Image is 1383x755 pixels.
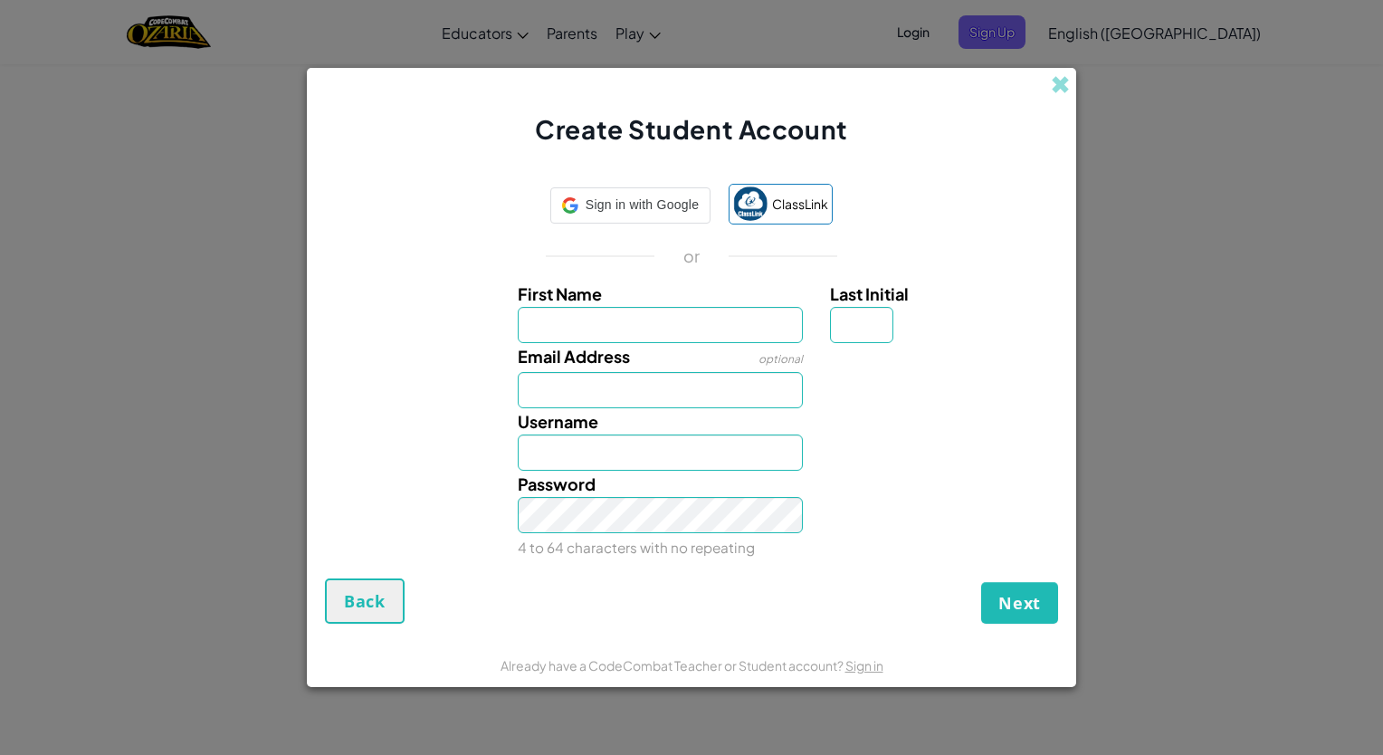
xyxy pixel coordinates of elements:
button: Next [981,582,1058,624]
small: 4 to 64 characters with no repeating [518,539,755,556]
div: Sign in with Google [550,187,711,224]
button: Back [325,578,405,624]
img: classlink-logo-small.png [733,186,768,221]
span: Create Student Account [535,113,847,145]
span: Already have a CodeCombat Teacher or Student account? [501,657,845,674]
span: First Name [518,283,602,304]
span: Next [998,592,1041,614]
span: ClassLink [772,191,828,217]
span: Username [518,411,598,432]
span: Last Initial [830,283,909,304]
a: Sign in [845,657,883,674]
span: Email Address [518,346,630,367]
span: Sign in with Google [586,192,699,218]
span: Password [518,473,596,494]
span: optional [758,352,803,366]
p: or [683,245,701,267]
span: Back [344,590,386,612]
